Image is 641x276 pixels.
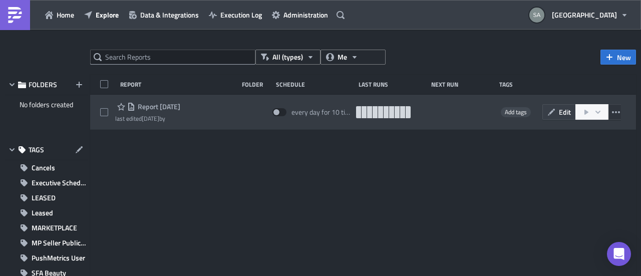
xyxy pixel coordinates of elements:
div: every day for 10 times [291,108,351,117]
div: Tags [499,81,538,88]
span: New [617,52,631,63]
input: Search Reports [90,50,255,65]
span: Data & Integrations [140,10,199,20]
div: Schedule [276,81,354,88]
div: Open Intercom Messenger [607,242,631,266]
span: Me [338,52,347,63]
span: Administration [283,10,328,20]
div: Folder [242,81,271,88]
div: No folders created [5,95,88,114]
div: Next Run [431,81,494,88]
span: TAGS [29,145,44,154]
button: Data & Integrations [124,7,204,23]
span: PushMetrics User [32,250,85,265]
span: LEASED [32,190,56,205]
button: Executive Schedule [5,175,88,190]
span: Execution Log [220,10,262,20]
img: Avatar [528,7,545,24]
span: Report 2025-10-07 [135,102,180,111]
button: Execution Log [204,7,267,23]
button: All (types) [255,50,320,65]
button: Cancels [5,160,88,175]
span: Add tags [505,107,527,117]
button: PushMetrics User [5,250,88,265]
span: All (types) [272,52,303,63]
span: [GEOGRAPHIC_DATA] [552,10,617,20]
button: MARKETPLACE [5,220,88,235]
div: Last Runs [359,81,427,88]
span: Cancels [32,160,55,175]
span: Executive Schedule [32,175,88,190]
button: LEASED [5,190,88,205]
button: Administration [267,7,333,23]
span: MP Seller Publications [32,235,88,250]
button: Me [320,50,386,65]
span: Explore [96,10,119,20]
span: FOLDERS [29,80,57,89]
div: Report [120,81,237,88]
button: Home [40,7,79,23]
button: New [600,50,636,65]
button: Explore [79,7,124,23]
time: 2025-10-07T11:29:40Z [142,114,159,123]
button: Leased [5,205,88,220]
button: MP Seller Publications [5,235,88,250]
div: last edited by [115,115,180,122]
span: MARKETPLACE [32,220,77,235]
span: Add tags [501,107,531,117]
button: [GEOGRAPHIC_DATA] [523,4,633,26]
span: Edit [559,107,571,117]
span: Leased [32,205,53,220]
img: PushMetrics [7,7,23,23]
span: Home [57,10,74,20]
button: Edit [542,104,576,120]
